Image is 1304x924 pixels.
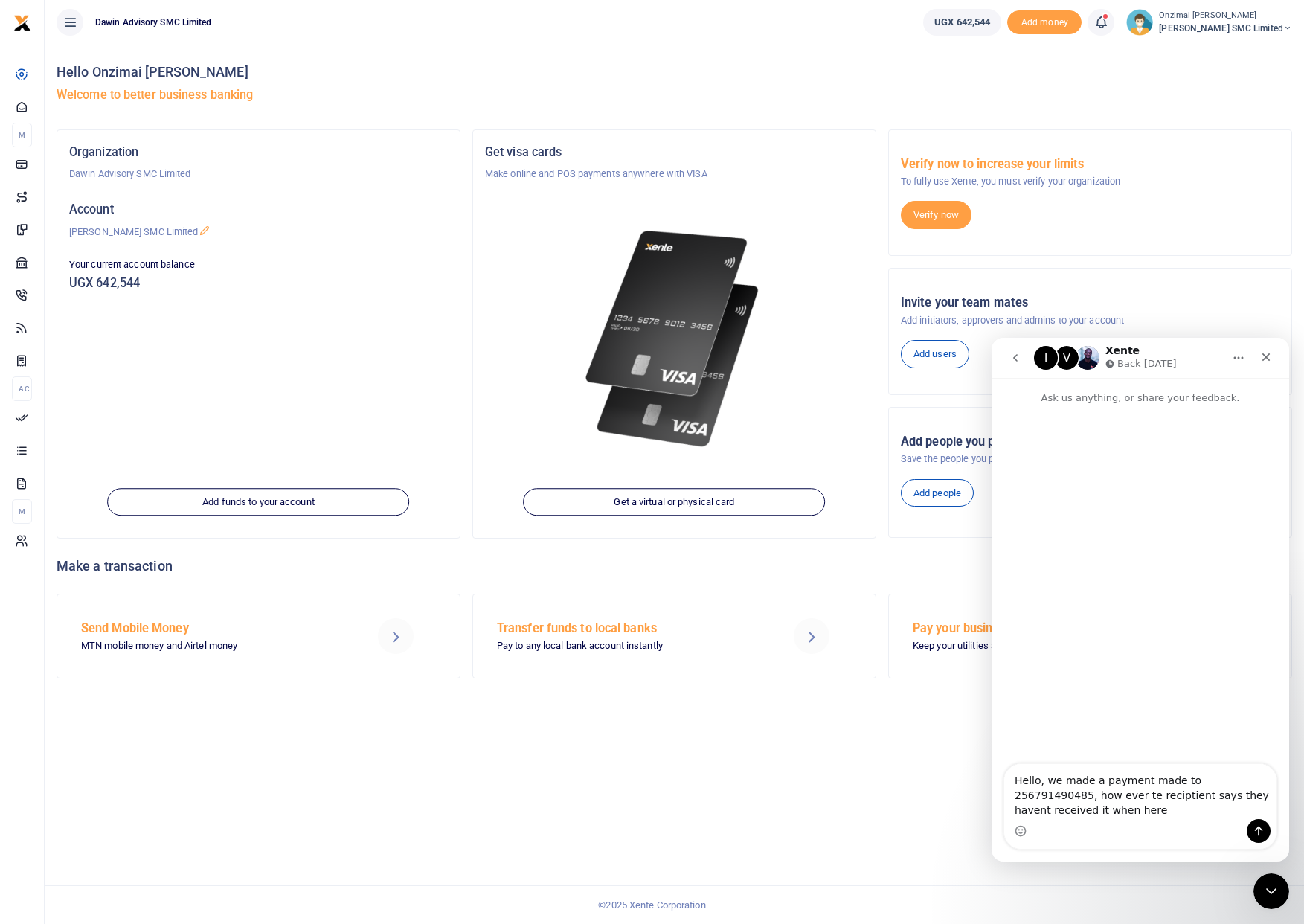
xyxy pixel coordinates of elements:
[923,9,1001,36] a: UGX 642,544
[81,621,344,636] h5: Send Mobile Money
[1253,873,1289,909] iframe: Intercom live chat
[579,217,768,461] img: xente-_physical_cards.png
[1007,16,1082,27] a: Add money
[57,64,1292,80] h4: Hello Onzimai [PERSON_NAME]
[992,338,1289,862] iframe: Intercom live chat
[913,638,1176,654] p: Keep your utilities and taxes in great shape
[69,257,448,272] p: Your current account balance
[81,638,344,654] p: MTN mobile money and Airtel money
[901,201,971,229] a: Verify now
[497,638,760,654] p: Pay to any local bank account instantly
[57,594,460,678] a: Send Mobile Money MTN mobile money and Airtel money
[69,167,448,182] p: Dawin Advisory SMC Limited
[917,9,1007,36] li: Wallet ballance
[485,145,864,160] h5: Get visa cards
[12,499,32,524] li: M
[13,16,31,28] a: logo-small logo-large logo-large
[69,225,448,240] p: [PERSON_NAME] SMC Limited
[472,594,876,678] a: Transfer funds to local banks Pay to any local bank account instantly
[485,167,864,182] p: Make online and POS payments anywhere with VISA
[901,340,969,368] a: Add users
[901,479,974,507] a: Add people
[524,488,826,516] a: Get a virtual or physical card
[108,488,410,516] a: Add funds to your account
[12,376,32,401] li: Ac
[69,202,448,217] h5: Account
[934,15,990,30] span: UGX 642,544
[1007,10,1082,35] li: Toup your wallet
[57,88,1292,103] h5: Welcome to better business banking
[57,558,1292,574] h4: Make a transaction
[1159,10,1292,22] small: Onzimai [PERSON_NAME]
[1007,10,1082,35] span: Add money
[901,157,1279,172] h5: Verify now to increase your limits
[12,123,32,147] li: M
[69,276,448,291] h5: UGX 642,544
[1126,9,1292,36] a: profile-user Onzimai [PERSON_NAME] [PERSON_NAME] SMC Limited
[69,145,448,160] h5: Organization
[901,174,1279,189] p: To fully use Xente, you must verify your organization
[1126,9,1153,36] img: profile-user
[901,434,1279,449] h5: Add people you pay
[497,621,760,636] h5: Transfer funds to local banks
[901,313,1279,328] p: Add initiators, approvers and admins to your account
[13,14,31,32] img: logo-small
[901,295,1279,310] h5: Invite your team mates
[913,621,1176,636] h5: Pay your business bills
[888,594,1292,678] a: Pay your business bills Keep your utilities and taxes in great shape
[1159,22,1292,35] span: [PERSON_NAME] SMC Limited
[89,16,218,29] span: Dawin Advisory SMC Limited
[901,452,1279,466] p: Save the people you pay frequently to make it easier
